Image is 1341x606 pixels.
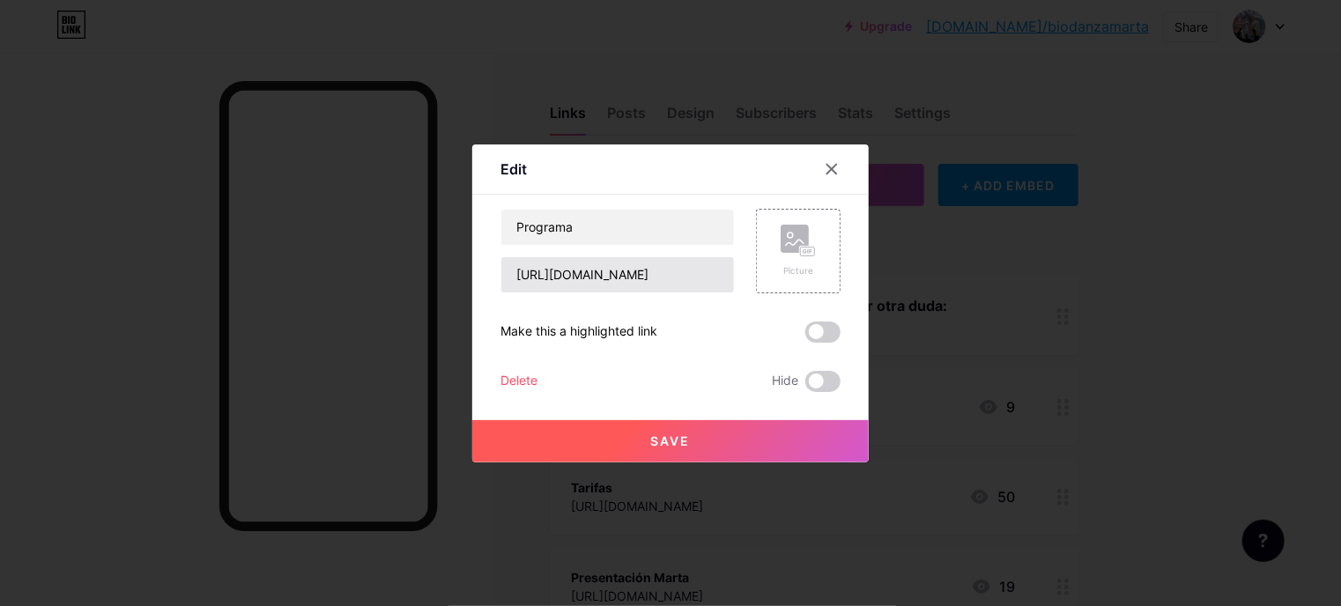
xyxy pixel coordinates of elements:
[501,257,734,292] input: URL
[651,433,691,448] span: Save
[500,321,657,343] div: Make this a highlighted link
[500,159,527,180] div: Edit
[500,371,537,392] div: Delete
[472,420,869,462] button: Save
[772,371,798,392] span: Hide
[781,264,816,277] div: Picture
[501,210,734,245] input: Title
